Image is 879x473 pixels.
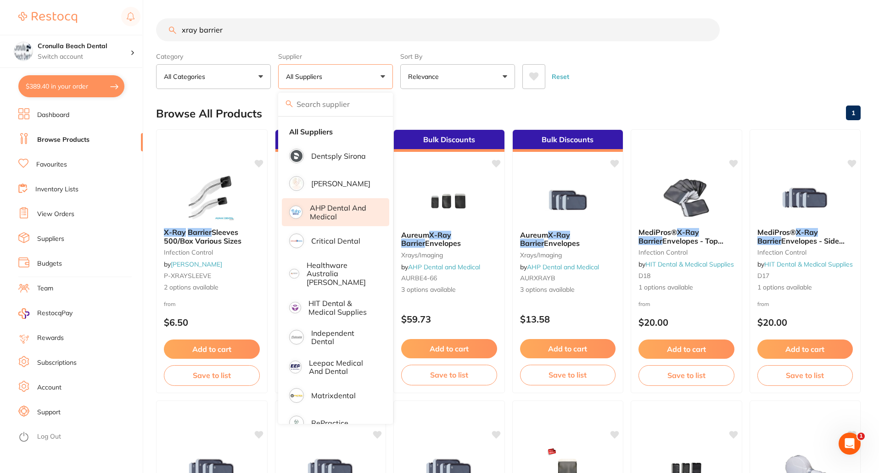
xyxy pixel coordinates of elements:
[38,42,130,51] h4: Cronulla Beach Dental
[18,7,77,28] a: Restocq Logo
[164,272,211,280] span: P-XRAYSLEEVE
[291,178,302,189] img: Adam Dental
[401,239,425,248] em: Barrier
[37,334,64,343] a: Rewards
[311,391,356,400] p: Matrixdental
[310,204,376,221] p: AHP Dental and Medical
[164,339,260,359] button: Add to cart
[513,130,623,152] div: Bulk Discounts
[291,390,302,401] img: Matrixdental
[419,178,479,223] img: Aureum X-Ray Barrier Envelopes
[18,75,124,97] button: $389.40 in your order
[164,249,260,256] small: infection control
[638,272,650,280] span: D18
[307,261,377,286] p: Healthware Australia [PERSON_NAME]
[520,263,599,271] span: by
[544,239,580,248] span: Envelopes
[311,419,348,427] p: RePractice
[757,236,781,245] em: Barrier
[291,303,300,312] img: HIT Dental & Medical Supplies
[164,300,176,307] span: from
[757,283,853,292] span: 1 options available
[164,228,241,245] span: Sleeves 500/Box Various Sizes
[638,339,734,359] button: Add to cart
[37,408,61,417] a: Support
[520,239,544,248] em: Barrier
[757,228,796,237] span: MediPros®
[757,365,853,385] button: Save to list
[796,228,818,237] em: X-Ray
[291,207,301,217] img: AHP Dental and Medical
[37,309,73,318] span: RestocqPay
[37,135,90,145] a: Browse Products
[548,230,570,239] em: X-Ray
[282,122,389,141] li: Clear selection
[401,285,497,295] span: 3 options available
[164,228,186,237] em: X-Ray
[520,251,616,259] small: xrays/imaging
[37,383,62,392] a: Account
[401,251,497,259] small: xrays/imaging
[520,230,548,239] span: Aureum
[638,236,662,245] em: Barrier
[37,234,64,244] a: Suppliers
[37,284,53,293] a: Team
[164,365,260,385] button: Save to list
[520,339,616,358] button: Add to cart
[278,52,393,61] label: Supplier
[527,263,599,271] a: AHP Dental and Medical
[164,283,260,292] span: 2 options available
[638,236,723,254] span: Envelopes - Top Opening - #2
[757,300,769,307] span: from
[846,104,861,122] a: 1
[291,150,302,162] img: Dentsply Sirona
[638,228,734,245] b: MediPros® X-Ray Barrier Envelopes - Top Opening - #2
[311,237,360,245] p: Critical Dental
[291,235,302,247] img: Critical Dental
[638,300,650,307] span: from
[37,358,77,367] a: Subscriptions
[308,299,376,316] p: HIT Dental & Medical Supplies
[291,270,298,278] img: Healthware Australia Ridley
[538,178,598,223] img: Aureum X-Ray Barrier Envelopes
[401,365,497,385] button: Save to list
[757,228,853,245] b: MediPros® X-Ray Barrier Envelopes - Side Opening - #3
[401,314,497,324] p: $59.73
[520,231,616,248] b: Aureum X-Ray Barrier Envelopes
[164,260,222,268] span: by
[549,64,572,89] button: Reset
[311,152,366,160] p: Dentsply Sirona
[311,179,370,188] p: [PERSON_NAME]
[164,317,260,328] p: $6.50
[764,260,853,268] a: HIT Dental & Medical Supplies
[171,260,222,268] a: [PERSON_NAME]
[278,93,393,116] input: Search supplier
[757,260,853,268] span: by
[278,64,393,89] button: All Suppliers
[857,433,865,440] span: 1
[400,64,515,89] button: Relevance
[839,433,861,455] iframe: Intercom live chat
[156,18,720,41] input: Search Products
[775,175,835,221] img: MediPros® X-Ray Barrier Envelopes - Side Opening - #3
[757,317,853,328] p: $20.00
[645,260,734,268] a: HIT Dental & Medical Supplies
[37,432,61,441] a: Log Out
[520,274,555,282] span: AURXRAYB
[677,228,699,237] em: X-Ray
[18,308,73,319] a: RestocqPay
[18,430,140,445] button: Log Out
[520,285,616,295] span: 3 options available
[638,260,734,268] span: by
[757,236,845,254] span: Envelopes - Side Opening - #3
[401,230,429,239] span: Aureum
[18,308,29,319] img: RestocqPay
[291,417,302,429] img: RePractice
[164,228,260,245] b: X-Ray Barrier Sleeves 500/Box Various Sizes
[638,317,734,328] p: $20.00
[164,72,209,81] p: All Categories
[638,249,734,256] small: infection control
[156,52,271,61] label: Category
[638,283,734,292] span: 1 options available
[401,263,480,271] span: by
